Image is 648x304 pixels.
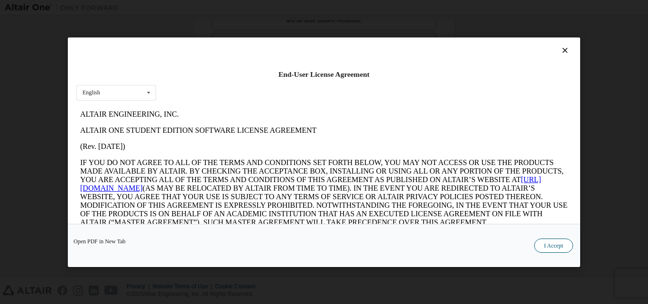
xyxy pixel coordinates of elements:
div: English [83,90,100,95]
p: This Altair One Student Edition Software License Agreement (“Agreement”) is between Altair Engine... [4,128,491,162]
a: Open PDF in New Tab [74,238,126,244]
div: End-User License Agreement [76,70,572,79]
p: ALTAIR ENGINEERING, INC. [4,4,491,12]
a: [URL][DOMAIN_NAME] [4,69,465,86]
p: IF YOU DO NOT AGREE TO ALL OF THE TERMS AND CONDITIONS SET FORTH BELOW, YOU MAY NOT ACCESS OR USE... [4,52,491,120]
p: ALTAIR ONE STUDENT EDITION SOFTWARE LICENSE AGREEMENT [4,20,491,28]
p: (Rev. [DATE]) [4,36,491,45]
button: I Accept [534,238,573,252]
